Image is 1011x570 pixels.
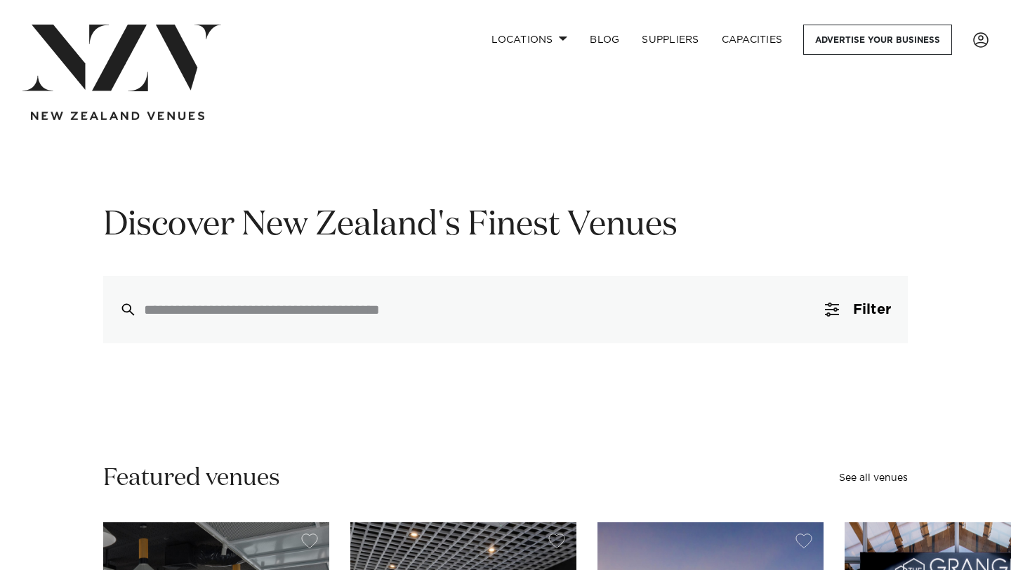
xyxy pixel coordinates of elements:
[808,276,908,343] button: Filter
[31,112,204,121] img: new-zealand-venues-text.png
[480,25,579,55] a: Locations
[630,25,710,55] a: SUPPLIERS
[22,25,221,91] img: nzv-logo.png
[579,25,630,55] a: BLOG
[103,204,908,248] h1: Discover New Zealand's Finest Venues
[711,25,794,55] a: Capacities
[839,473,908,483] a: See all venues
[853,303,891,317] span: Filter
[103,463,280,494] h2: Featured venues
[803,25,952,55] a: Advertise your business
